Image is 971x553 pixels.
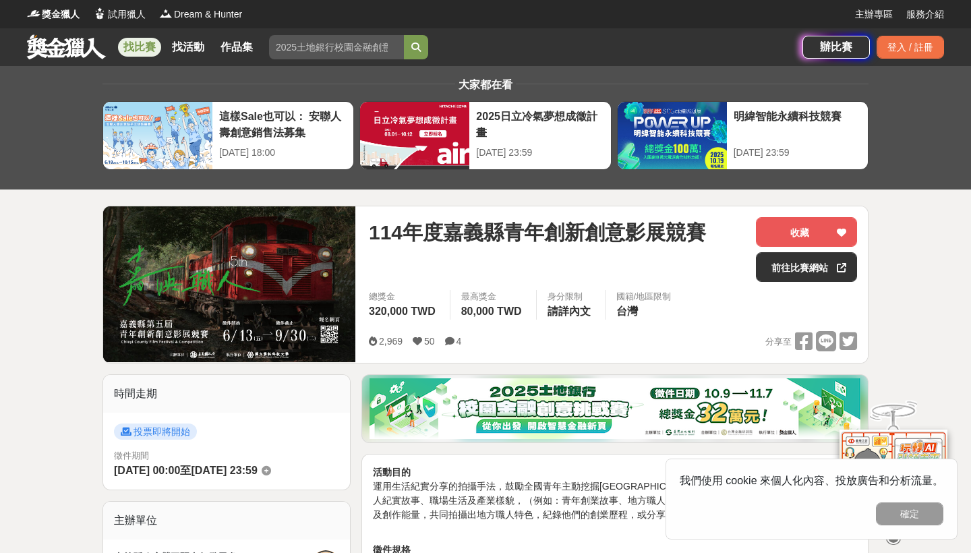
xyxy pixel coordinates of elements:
a: 服務介紹 [906,7,944,22]
span: [DATE] 00:00 [114,465,180,476]
input: 2025土地銀行校園金融創意挑戰賽：從你出發 開啟智慧金融新頁 [269,35,404,59]
span: 4 [457,336,462,347]
span: 50 [424,336,435,347]
div: 主辦單位 [103,502,350,540]
a: 找活動 [167,38,210,57]
button: 確定 [876,502,943,525]
span: 投票即將開始 [114,424,197,440]
div: [DATE] 18:00 [219,146,347,160]
p: 運用生活紀實分享的拍攝手法，鼓勵全國青年主動挖掘[GEOGRAPHIC_DATA]在地百工百業之故事為議題，紀錄職人紀實故事、職場生活及產業樣貌，（例如：青年創業故事、地方職人精神等），希望青年... [373,465,857,536]
strong: 活動目的 [373,467,411,477]
div: 登入 / 註冊 [877,36,944,59]
span: 最高獎金 [461,290,525,303]
span: 320,000 TWD [369,305,436,317]
div: 這樣Sale也可以： 安聯人壽創意銷售法募集 [219,109,347,139]
div: 身分限制 [548,290,594,303]
a: 找比賽 [118,38,161,57]
span: 請詳內文 [548,305,591,317]
a: 這樣Sale也可以： 安聯人壽創意銷售法募集[DATE] 18:00 [102,101,354,170]
div: [DATE] 23:59 [734,146,861,160]
div: 國籍/地區限制 [616,290,672,303]
span: 114年度嘉義縣青年創新創意影展競賽 [369,217,706,248]
img: Logo [93,7,107,20]
a: 辦比賽 [802,36,870,59]
img: Cover Image [103,206,355,362]
a: Logo獎金獵人 [27,7,80,22]
span: Dream & Hunter [174,7,242,22]
a: Logo試用獵人 [93,7,146,22]
span: 我們使用 cookie 來個人化內容、投放廣告和分析流量。 [680,475,943,486]
a: LogoDream & Hunter [159,7,242,22]
span: 試用獵人 [108,7,146,22]
span: 大家都在看 [455,79,516,90]
img: Logo [159,7,173,20]
span: 獎金獵人 [42,7,80,22]
span: 分享至 [765,332,792,352]
span: 台灣 [616,305,638,317]
span: 至 [180,465,191,476]
div: [DATE] 23:59 [476,146,604,160]
a: 明緯智能永續科技競賽[DATE] 23:59 [617,101,869,170]
span: 徵件期間 [114,450,149,461]
a: 2025日立冷氣夢想成徵計畫[DATE] 23:59 [359,101,611,170]
span: [DATE] 23:59 [191,465,257,476]
span: 總獎金 [369,290,439,303]
a: 前往比賽網站 [756,252,857,282]
img: d2146d9a-e6f6-4337-9592-8cefde37ba6b.png [840,430,947,519]
div: 明緯智能永續科技競賽 [734,109,861,139]
div: 時間走期 [103,375,350,413]
img: Logo [27,7,40,20]
div: 2025日立冷氣夢想成徵計畫 [476,109,604,139]
span: 80,000 TWD [461,305,522,317]
a: 作品集 [215,38,258,57]
span: 2,969 [379,336,403,347]
a: 主辦專區 [855,7,893,22]
img: d20b4788-230c-4a26-8bab-6e291685a538.png [370,378,860,439]
button: 收藏 [756,217,857,247]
